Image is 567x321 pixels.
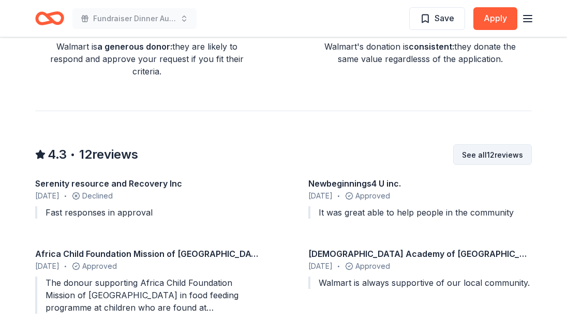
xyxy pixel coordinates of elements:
div: Serenity resource and Recovery Inc [35,177,259,190]
div: Newbeginnings4 U inc. [308,177,532,190]
span: [DATE] [308,190,333,202]
div: The donour supporting Africa Child Foundation Mission of [GEOGRAPHIC_DATA] in food feeding progra... [35,277,259,314]
div: Approved [308,260,532,272]
span: [DATE] [35,260,59,272]
button: Fundraiser Dinner Auction & Raffle [72,8,197,29]
div: Approved [308,190,532,202]
span: • [70,149,76,160]
span: [DATE] [35,190,59,202]
span: consistent : [409,41,454,52]
button: See all12reviews [453,144,532,165]
span: Fundraiser Dinner Auction & Raffle [93,12,176,25]
span: a generous donor : [97,41,172,52]
span: • [64,192,67,200]
div: Walmart's donation is they donate the same value regardlesss of the application. [321,40,519,65]
span: 12 reviews [79,146,138,163]
span: [DATE] [308,260,333,272]
a: Home [35,6,64,30]
span: Save [435,11,454,25]
button: Save [409,7,465,30]
span: • [337,262,340,270]
span: 4.3 [48,146,67,163]
div: Walmart is always supportive of our local community. [308,277,532,289]
span: • [64,262,67,270]
div: Walmart is they are likely to respond and approve your request if you fit their criteria. [48,40,246,78]
div: Fast responses in approval [35,206,259,219]
div: Approved [35,260,259,272]
div: It was great able to help people in the community [308,206,532,219]
div: Africa Child Foundation Mission of [GEOGRAPHIC_DATA] [35,248,259,260]
div: Declined [35,190,259,202]
button: Apply [473,7,517,30]
div: [DEMOGRAPHIC_DATA] Academy of [GEOGRAPHIC_DATA] [308,248,532,260]
span: • [337,192,340,200]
